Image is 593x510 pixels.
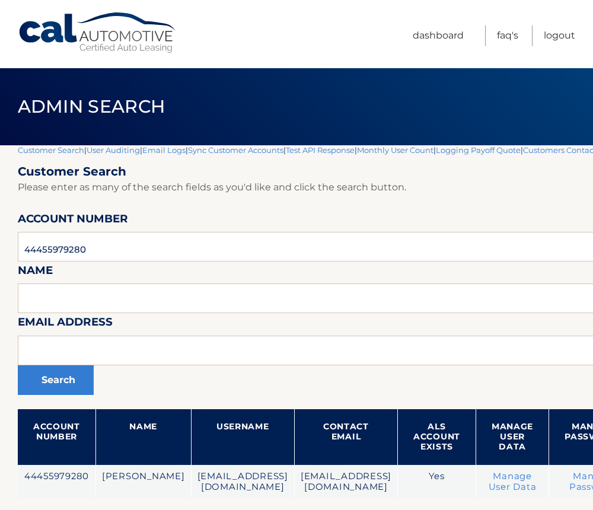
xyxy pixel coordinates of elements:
a: Sync Customer Accounts [188,145,283,155]
td: Yes [398,465,476,499]
a: Cal Automotive [18,12,178,54]
th: Username [191,409,294,465]
td: [EMAIL_ADDRESS][DOMAIN_NAME] [191,465,294,499]
a: Test API Response [286,145,355,155]
a: Monthly User Count [357,145,433,155]
td: [PERSON_NAME] [95,465,191,499]
a: Customer Search [18,145,84,155]
span: Admin Search [18,95,165,117]
a: FAQ's [497,26,518,46]
label: Account Number [18,210,128,232]
th: Contact Email [294,409,397,465]
a: Email Logs [142,145,186,155]
td: 44455979280 [18,465,95,499]
label: Name [18,262,53,283]
th: ALS Account Exists [398,409,476,465]
a: Dashboard [413,26,464,46]
a: User Auditing [87,145,140,155]
a: Logout [544,26,575,46]
a: Logging Payoff Quote [436,145,521,155]
th: Name [95,409,191,465]
th: Account Number [18,409,95,465]
button: Search [18,365,94,395]
th: Manage User Data [476,409,549,465]
label: Email Address [18,313,113,335]
td: [EMAIL_ADDRESS][DOMAIN_NAME] [294,465,397,499]
a: Manage User Data [489,471,537,492]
